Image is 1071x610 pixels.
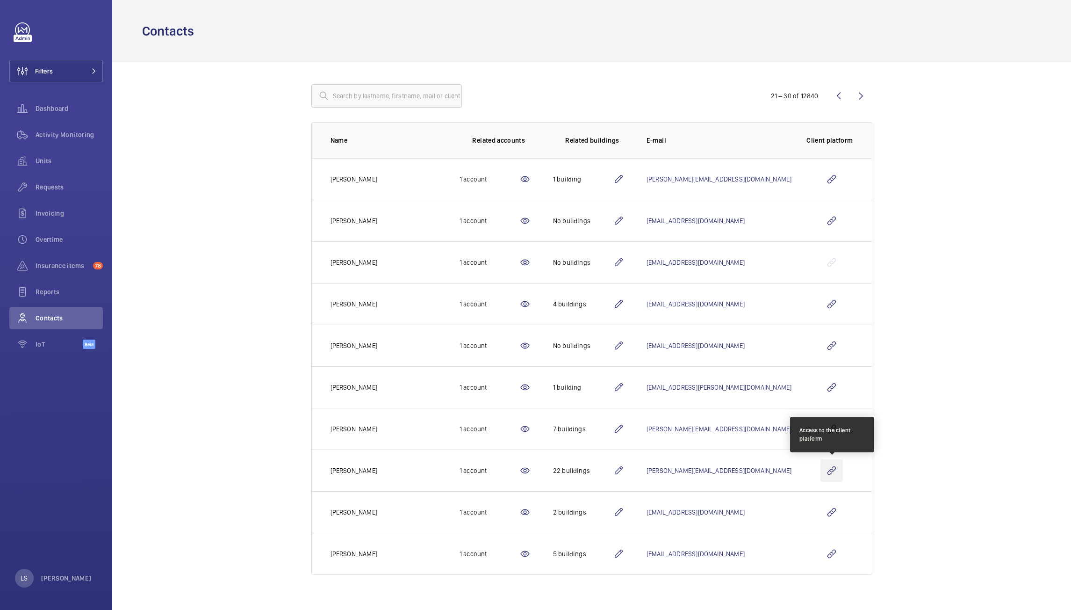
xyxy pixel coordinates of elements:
span: IoT [36,340,83,349]
div: Access to the client platform [799,426,865,443]
a: [EMAIL_ADDRESS][DOMAIN_NAME] [647,550,745,558]
a: [PERSON_NAME][EMAIL_ADDRESS][DOMAIN_NAME] [647,467,791,474]
a: [EMAIL_ADDRESS][PERSON_NAME][DOMAIN_NAME] [647,384,791,391]
span: Overtime [36,235,103,244]
h1: Contacts [142,22,200,40]
p: E-mail [647,136,791,145]
div: No buildings [553,216,613,225]
a: [PERSON_NAME][EMAIL_ADDRESS][DOMAIN_NAME] [647,175,791,183]
a: [EMAIL_ADDRESS][DOMAIN_NAME] [647,259,745,266]
p: [PERSON_NAME] [331,424,377,434]
div: 1 account [460,216,519,225]
div: 1 account [460,174,519,184]
span: Requests [36,182,103,192]
p: [PERSON_NAME] [331,299,377,309]
span: Insurance items [36,261,89,270]
span: Activity Monitoring [36,130,103,139]
div: 7 buildings [553,424,613,434]
p: Name [331,136,445,145]
p: [PERSON_NAME] [331,383,377,392]
span: Beta [83,340,95,349]
p: [PERSON_NAME] [331,508,377,517]
span: Contacts [36,313,103,323]
div: 1 account [460,549,519,559]
a: [EMAIL_ADDRESS][DOMAIN_NAME] [647,342,745,349]
div: 2 buildings [553,508,613,517]
span: 78 [93,262,103,269]
a: [EMAIL_ADDRESS][DOMAIN_NAME] [647,217,745,225]
p: [PERSON_NAME] [331,258,377,267]
button: Filters [9,60,103,82]
input: Search by lastname, firstname, mail or client [311,84,462,108]
span: Units [36,156,103,166]
p: [PERSON_NAME] [331,174,377,184]
p: [PERSON_NAME] [41,574,92,583]
div: 1 account [460,466,519,475]
div: 4 buildings [553,299,613,309]
div: No buildings [553,258,613,267]
div: 1 account [460,508,519,517]
div: 1 account [460,299,519,309]
p: Related buildings [565,136,619,145]
div: 22 buildings [553,466,613,475]
div: 1 account [460,258,519,267]
p: [PERSON_NAME] [331,216,377,225]
span: Reports [36,287,103,297]
div: 1 account [460,424,519,434]
p: [PERSON_NAME] [331,341,377,350]
div: 1 building [553,174,613,184]
p: [PERSON_NAME] [331,549,377,559]
p: Related accounts [472,136,525,145]
p: Client platform [806,136,853,145]
div: No buildings [553,341,613,350]
p: [PERSON_NAME] [331,466,377,475]
span: Filters [35,66,53,76]
a: [EMAIL_ADDRESS][DOMAIN_NAME] [647,508,745,516]
p: LS [21,574,28,583]
span: Invoicing [36,209,103,218]
span: Dashboard [36,104,103,113]
div: 1 building [553,383,613,392]
a: [EMAIL_ADDRESS][DOMAIN_NAME] [647,300,745,308]
div: 21 – 30 of 12840 [771,91,819,101]
div: 1 account [460,383,519,392]
div: 1 account [460,341,519,350]
a: [PERSON_NAME][EMAIL_ADDRESS][DOMAIN_NAME] [647,425,791,433]
div: 5 buildings [553,549,613,559]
